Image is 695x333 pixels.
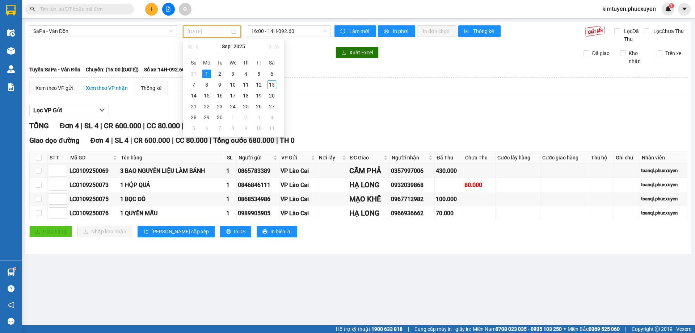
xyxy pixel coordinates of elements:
button: In đơn chọn [417,25,456,37]
span: VP Gửi [281,154,309,162]
div: 1 [228,113,237,122]
span: Đơn 4 [90,136,110,145]
div: 18 [241,91,250,100]
button: downloadXuất Excel [336,47,379,58]
div: toanql.phucxuyen [641,167,686,174]
span: Số xe: 14H-092.60 [144,66,185,74]
span: 1 [670,3,673,8]
th: Tên hàng [119,152,225,164]
span: Mã GD [70,154,111,162]
div: 0357997006 [391,166,433,175]
td: 2025-09-04 [239,68,252,79]
span: sync [340,29,346,34]
div: 29 [202,113,211,122]
div: 0846846111 [238,180,278,190]
th: Đã Thu [435,152,463,164]
span: SL 4 [115,136,129,145]
sup: 1 [669,3,674,8]
span: printer [384,29,390,34]
div: 1 [202,70,211,78]
div: 1 [226,209,236,218]
div: 5 [189,124,198,133]
img: warehouse-icon [7,29,15,37]
span: TH 0 [280,136,295,145]
td: 2025-09-28 [187,112,200,123]
th: Cước giao hàng [540,152,589,164]
span: | [625,325,626,333]
button: 2025 [233,39,245,54]
td: 2025-10-06 [200,123,213,134]
span: notification [8,301,14,308]
div: 16 [215,91,224,100]
button: syncLàm mới [334,25,376,37]
div: 0967712982 [391,195,433,204]
div: 430.000 [436,166,462,175]
span: Hỗ trợ kỹ thuật: [336,325,403,333]
td: 2025-09-10 [226,79,239,90]
div: 25 [241,102,250,111]
img: icon-new-feature [665,6,671,12]
span: CC 80.000 [147,121,180,130]
td: 2025-10-05 [187,123,200,134]
div: 9 [241,124,250,133]
div: LC0109250075 [69,195,118,204]
th: We [226,57,239,68]
span: CC 80.000 [176,136,208,145]
div: 10 [254,124,263,133]
td: 2025-09-21 [187,101,200,112]
span: Người nhận [392,154,427,162]
span: Nơi lấy [319,154,341,162]
button: printerIn DS [220,226,251,237]
td: 2025-09-22 [200,101,213,112]
div: 11 [241,80,250,89]
th: Tu [213,57,226,68]
div: 7 [215,124,224,133]
div: 20 [268,91,276,100]
span: Miền Nam [473,325,562,333]
div: 1 HỘP QUẢ [120,180,224,190]
span: TỔNG [29,121,49,130]
span: message [8,318,14,325]
div: VP Lào Cai [281,180,315,190]
span: | [276,136,278,145]
td: 2025-09-25 [239,101,252,112]
input: 01/09/2025 [188,28,230,36]
div: 3 [254,113,263,122]
td: 2025-09-08 [200,79,213,90]
div: 1 [226,195,236,204]
img: warehouse-icon [7,47,15,55]
span: Giao dọc đường [29,136,80,145]
div: 0865783389 [238,166,278,175]
span: aim [182,7,188,12]
span: Làm mới [349,27,370,35]
span: | [172,136,174,145]
td: 2025-10-02 [239,112,252,123]
div: toanql.phucxuyen [641,181,686,188]
td: LC0109250069 [68,164,119,178]
div: 28 [189,113,198,122]
td: 2025-09-07 [187,79,200,90]
div: 1 [226,180,236,190]
span: printer [262,229,268,235]
span: download [341,50,346,56]
button: aim [179,3,191,16]
strong: 0369 525 060 [589,326,620,332]
td: 2025-09-20 [265,90,278,101]
span: Lọc Chưa Thu [650,27,685,35]
span: In biên lai [270,228,291,236]
div: 3 BAO NGUYÊN LIỆU LÀM BÁNH [120,166,224,175]
div: toanql.phucxuyen [641,209,686,217]
div: 0868534986 [238,195,278,204]
div: 4 [268,113,276,122]
button: uploadGiao hàng [29,226,72,237]
div: LC0109250069 [69,166,118,175]
span: SaPa - Vân Đồn [33,26,173,37]
td: 2025-09-01 [200,68,213,79]
div: 19 [254,91,263,100]
span: copyright [655,326,660,332]
span: Kho nhận [626,49,651,65]
div: 80.000 [464,180,494,190]
div: 1 QUYỂN MẪU [120,209,224,218]
span: 16:00 - 14H-092.60 [251,26,327,37]
td: 2025-09-05 [252,68,265,79]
